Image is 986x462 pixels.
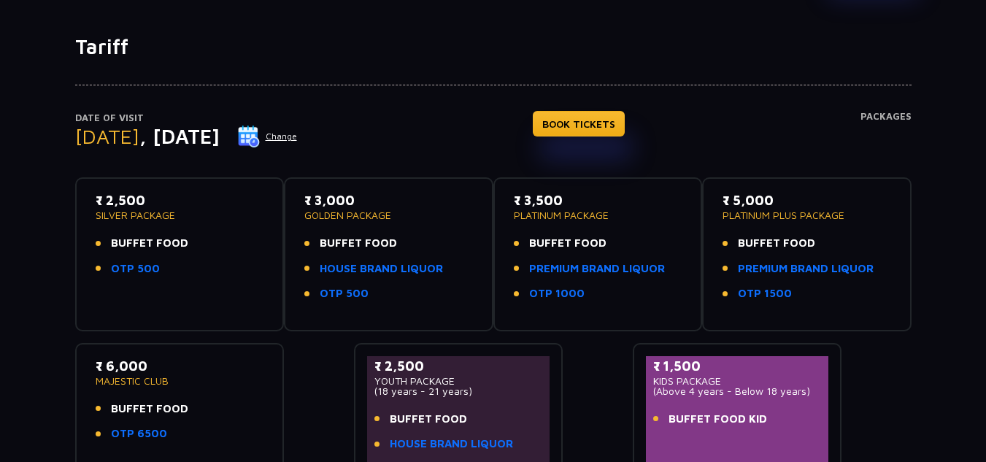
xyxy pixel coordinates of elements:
p: KIDS PACKAGE [653,376,822,386]
a: OTP 1000 [529,285,585,302]
p: YOUTH PACKAGE [374,376,543,386]
p: PLATINUM PLUS PACKAGE [723,210,891,220]
p: ₹ 3,000 [304,190,473,210]
a: BOOK TICKETS [533,111,625,136]
h4: Packages [860,111,912,163]
span: [DATE] [75,124,139,148]
a: PREMIUM BRAND LIQUOR [738,261,874,277]
p: Date of Visit [75,111,298,126]
p: ₹ 3,500 [514,190,682,210]
span: BUFFET FOOD [320,235,397,252]
p: PLATINUM PACKAGE [514,210,682,220]
p: GOLDEN PACKAGE [304,210,473,220]
p: (18 years - 21 years) [374,386,543,396]
a: OTP 500 [111,261,160,277]
a: PREMIUM BRAND LIQUOR [529,261,665,277]
span: BUFFET FOOD [111,235,188,252]
a: OTP 1500 [738,285,792,302]
span: BUFFET FOOD KID [669,411,767,428]
button: Change [237,125,298,148]
p: ₹ 5,000 [723,190,891,210]
p: ₹ 6,000 [96,356,264,376]
a: OTP 6500 [111,426,167,442]
span: BUFFET FOOD [529,235,606,252]
p: ₹ 1,500 [653,356,822,376]
p: MAJESTIC CLUB [96,376,264,386]
h1: Tariff [75,34,912,59]
a: OTP 500 [320,285,369,302]
p: ₹ 2,500 [374,356,543,376]
p: (Above 4 years - Below 18 years) [653,386,822,396]
a: HOUSE BRAND LIQUOR [320,261,443,277]
span: , [DATE] [139,124,220,148]
span: BUFFET FOOD [390,411,467,428]
a: HOUSE BRAND LIQUOR [390,436,513,453]
span: BUFFET FOOD [111,401,188,417]
p: ₹ 2,500 [96,190,264,210]
span: BUFFET FOOD [738,235,815,252]
p: SILVER PACKAGE [96,210,264,220]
